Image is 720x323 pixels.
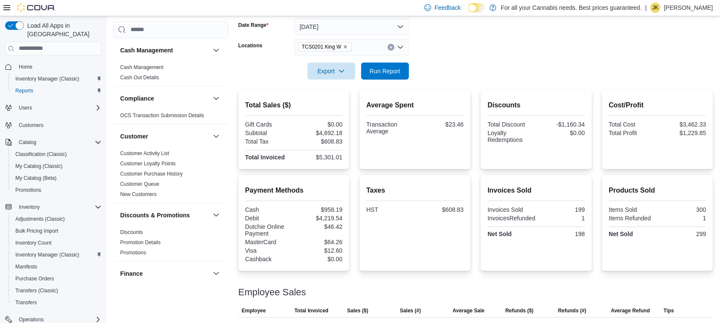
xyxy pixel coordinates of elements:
[12,238,102,248] span: Inventory Count
[120,94,209,103] button: Compliance
[120,112,204,118] a: OCS Transaction Submission Details
[12,149,70,159] a: Classification (Classic)
[538,130,585,136] div: $0.00
[400,307,421,314] span: Sales (#)
[645,3,647,13] p: |
[19,204,40,211] span: Inventory
[12,238,55,248] a: Inventory Count
[12,226,62,236] a: Bulk Pricing Import
[488,130,534,143] div: Loyalty Redemptions
[370,67,401,75] span: Run Report
[120,211,190,219] h3: Discounts & Promotions
[659,215,706,222] div: 1
[9,285,105,297] button: Transfers (Classic)
[609,215,656,222] div: Items Refunded
[538,121,585,128] div: -$1,160.34
[298,42,352,52] span: TCS0201 King W
[501,3,642,13] p: For all your Cannabis needs. Best prices guaranteed.
[453,307,485,314] span: Average Sale
[12,262,41,272] a: Manifests
[120,191,157,197] a: New Customers
[15,61,102,72] span: Home
[15,151,67,158] span: Classification (Classic)
[245,130,292,136] div: Subtotal
[609,121,656,128] div: Total Cost
[302,43,342,51] span: TCS0201 King W
[15,163,63,170] span: My Catalog (Classic)
[15,137,40,147] button: Catalog
[245,223,292,237] div: Dutchie Online Payment
[664,3,713,13] p: [PERSON_NAME]
[9,237,105,249] button: Inventory Count
[366,100,464,110] h2: Average Spent
[488,215,535,222] div: InvoicesRefunded
[120,94,154,103] h3: Compliance
[245,121,292,128] div: Gift Cards
[15,287,58,294] span: Transfers (Classic)
[120,250,146,256] a: Promotions
[12,173,102,183] span: My Catalog (Beta)
[488,185,585,196] h2: Invoices Sold
[12,161,66,171] a: My Catalog (Classic)
[24,21,102,38] span: Load All Apps in [GEOGRAPHIC_DATA]
[9,148,105,160] button: Classification (Classic)
[120,249,146,256] span: Promotions
[238,22,269,29] label: Date Range
[113,62,228,86] div: Cash Management
[611,307,650,314] span: Average Refund
[296,215,343,222] div: $4,219.54
[9,249,105,261] button: Inventory Manager (Classic)
[12,185,45,195] a: Promotions
[15,228,58,234] span: Bulk Pricing Import
[15,187,41,193] span: Promotions
[296,256,343,262] div: $0.00
[347,307,368,314] span: Sales ($)
[120,239,161,246] span: Promotion Details
[343,44,348,49] button: Remove TCS0201 King W from selection in this group
[388,44,395,51] button: Clear input
[366,121,413,135] div: Transaction Average
[120,269,143,278] h3: Finance
[19,122,44,129] span: Customers
[9,225,105,237] button: Bulk Pricing Import
[296,154,343,161] div: $5,301.01
[245,239,292,245] div: MasterCard
[2,102,105,114] button: Users
[366,185,464,196] h2: Taxes
[505,307,534,314] span: Refunds ($)
[12,250,83,260] a: Inventory Manager (Classic)
[659,121,706,128] div: $3,462.33
[664,307,674,314] span: Tips
[12,274,58,284] a: Purchase Orders
[120,46,209,55] button: Cash Management
[19,104,32,111] span: Users
[120,269,209,278] button: Finance
[120,132,148,141] h3: Customer
[609,206,656,213] div: Items Sold
[12,185,102,195] span: Promotions
[15,216,65,222] span: Adjustments (Classic)
[558,307,586,314] span: Refunds (#)
[488,231,512,237] strong: Net Sold
[15,75,79,82] span: Inventory Manager (Classic)
[12,297,40,308] a: Transfers
[12,286,61,296] a: Transfers (Classic)
[120,160,176,167] span: Customer Loyalty Points
[245,215,292,222] div: Debit
[245,138,292,145] div: Total Tax
[12,161,102,171] span: My Catalog (Classic)
[12,149,102,159] span: Classification (Classic)
[15,120,102,130] span: Customers
[120,239,161,245] a: Promotion Details
[15,239,52,246] span: Inventory Count
[313,63,350,80] span: Export
[296,247,343,254] div: $12.60
[659,130,706,136] div: $1,229.85
[15,87,33,94] span: Reports
[242,307,266,314] span: Employee
[435,3,461,12] span: Feedback
[15,137,102,147] span: Catalog
[120,161,176,167] a: Customer Loyalty Points
[15,120,47,130] a: Customers
[9,213,105,225] button: Adjustments (Classic)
